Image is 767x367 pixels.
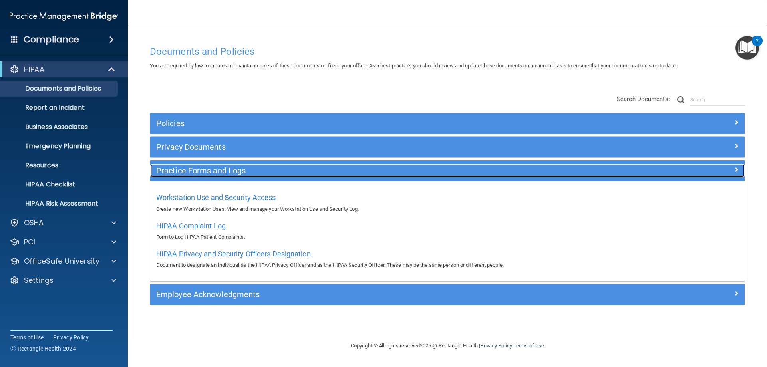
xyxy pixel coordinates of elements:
p: Emergency Planning [5,142,114,150]
a: HIPAA [10,65,116,74]
p: Settings [24,276,54,285]
span: You are required by law to create and maintain copies of these documents on file in your office. ... [150,63,677,69]
a: OfficeSafe University [10,256,116,266]
p: Form to Log HIPAA Patient Complaints. [156,232,739,242]
span: Workstation Use and Security Access [156,193,276,202]
a: Policies [156,117,739,130]
p: Resources [5,161,114,169]
a: Terms of Use [10,333,44,341]
a: Practice Forms and Logs [156,164,739,177]
p: Create new Workstation Uses. View and manage your Workstation Use and Security Log. [156,204,739,214]
p: Report an Incident [5,104,114,112]
span: Search Documents: [617,95,670,103]
a: PCI [10,237,116,247]
p: HIPAA Checklist [5,181,114,188]
a: Privacy Policy [480,343,512,349]
h4: Compliance [24,34,79,45]
a: HIPAA Complaint Log [156,224,226,230]
iframe: Drift Widget Chat Controller [629,310,757,342]
a: Privacy Policy [53,333,89,341]
p: Document to designate an individual as the HIPAA Privacy Officer and as the HIPAA Security Office... [156,260,739,270]
a: Privacy Documents [156,141,739,153]
img: PMB logo [10,8,118,24]
span: Ⓒ Rectangle Health 2024 [10,345,76,353]
h5: Policies [156,119,590,128]
a: Terms of Use [513,343,544,349]
button: Open Resource Center, 2 new notifications [735,36,759,60]
a: HIPAA Privacy and Security Officers Designation [156,252,311,258]
p: OfficeSafe University [24,256,99,266]
div: 2 [756,41,759,51]
p: PCI [24,237,35,247]
img: ic-search.3b580494.png [677,96,684,103]
span: HIPAA Privacy and Security Officers Designation [156,250,311,258]
a: Employee Acknowledgments [156,288,739,301]
input: Search [690,94,745,106]
a: Settings [10,276,116,285]
p: HIPAA Risk Assessment [5,200,114,208]
h4: Documents and Policies [150,46,745,57]
a: OSHA [10,218,116,228]
p: OSHA [24,218,44,228]
h5: Privacy Documents [156,143,590,151]
p: Business Associates [5,123,114,131]
a: Workstation Use and Security Access [156,195,276,201]
div: Copyright © All rights reserved 2025 @ Rectangle Health | | [302,333,593,359]
h5: Practice Forms and Logs [156,166,590,175]
span: HIPAA Complaint Log [156,222,226,230]
p: Documents and Policies [5,85,114,93]
h5: Employee Acknowledgments [156,290,590,299]
p: HIPAA [24,65,44,74]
